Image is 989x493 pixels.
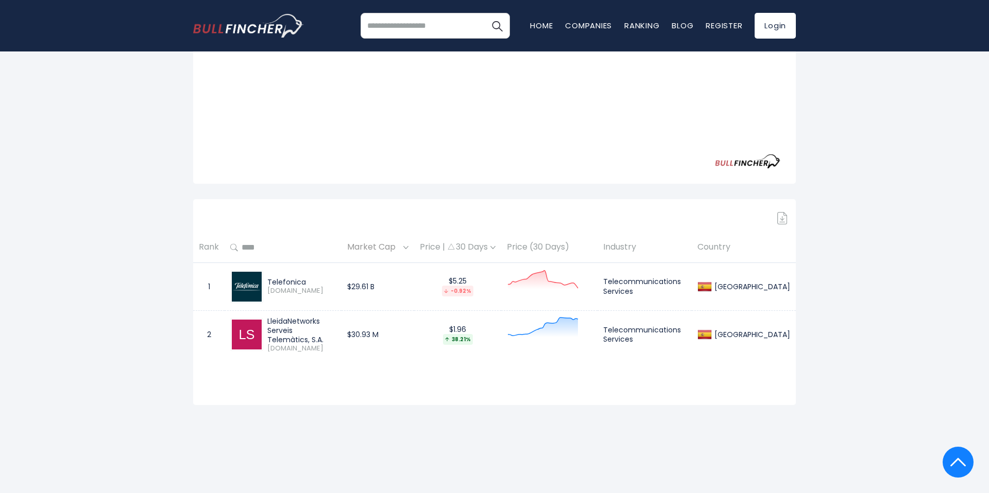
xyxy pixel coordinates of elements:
img: bullfincher logo [193,14,304,38]
a: Companies [565,20,612,31]
div: [GEOGRAPHIC_DATA] [712,282,790,291]
th: Industry [598,233,692,263]
a: Blog [672,20,693,31]
div: $1.96 [420,325,496,345]
div: Price | 30 Days [420,242,496,253]
a: Go to homepage [193,14,304,38]
span: [DOMAIN_NAME] [267,344,336,353]
a: Register [706,20,742,31]
img: TEF.MC.png [232,272,262,302]
td: 2 [193,310,225,359]
a: Login [755,13,796,39]
div: 38.21% [443,334,473,345]
a: Ranking [624,20,659,31]
div: Telefonica [267,277,336,287]
td: $30.93 M [342,310,414,359]
div: -0.92% [442,286,473,296]
th: Country [692,233,796,263]
a: Home [530,20,553,31]
td: Telecommunications Services [598,310,692,359]
td: 1 [193,262,225,310]
div: [GEOGRAPHIC_DATA] [712,330,790,339]
span: [DOMAIN_NAME] [267,287,336,295]
th: Rank [193,233,225,263]
div: $5.25 [420,276,496,296]
div: LleidaNetworks Serveis Telemàtics, S.A. [267,316,336,345]
span: Market Cap [347,239,401,255]
th: Price (30 Days) [501,233,598,263]
td: $29.61 B [342,262,414,310]
button: Search [484,13,510,39]
td: Telecommunications Services [598,262,692,310]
